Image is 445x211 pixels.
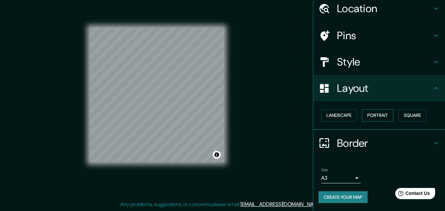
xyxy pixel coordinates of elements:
[362,109,393,121] button: Portrait
[313,75,445,101] div: Layout
[313,49,445,75] div: Style
[321,109,357,121] button: Landscape
[399,109,426,121] button: Square
[90,28,224,162] canvas: Map
[213,151,221,159] button: Toggle attribution
[337,137,432,150] h4: Border
[337,29,432,42] h4: Pins
[319,191,368,203] button: Create your map
[337,2,432,15] h4: Location
[313,130,445,156] div: Border
[240,201,322,208] a: [EMAIL_ADDRESS][DOMAIN_NAME]
[120,200,323,208] p: Any problems, suggestions, or concerns please email .
[321,167,328,172] label: Size
[313,22,445,49] div: Pins
[386,185,438,204] iframe: Help widget launcher
[321,173,361,183] div: A3
[337,82,432,95] h4: Layout
[337,55,432,68] h4: Style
